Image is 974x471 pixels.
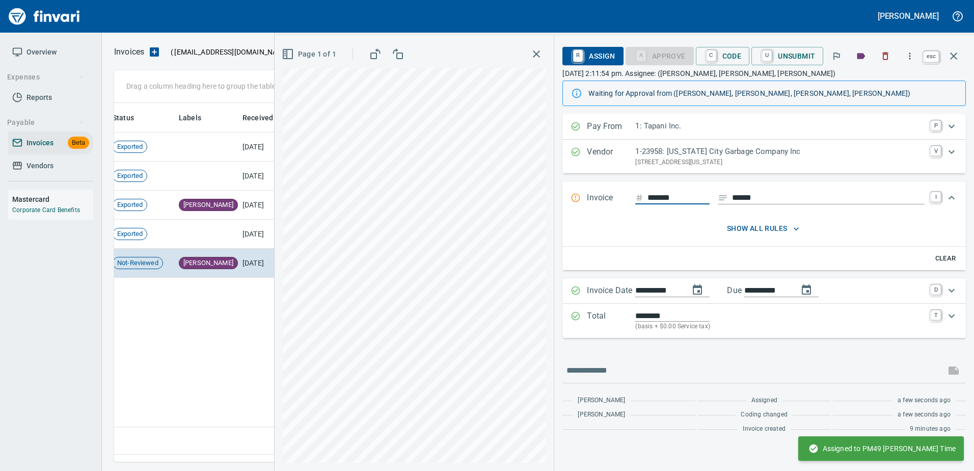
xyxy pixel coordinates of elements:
span: show all rules [591,222,935,235]
div: Expand [562,114,966,140]
a: Corporate Card Benefits [12,206,80,214]
span: Vendors [26,160,53,172]
button: [PERSON_NAME] [875,8,941,24]
span: Clear [932,253,959,265]
button: Upload an Invoice [144,46,165,58]
div: Waiting for Approval from ([PERSON_NAME], [PERSON_NAME], [PERSON_NAME], [PERSON_NAME]) [588,84,957,102]
span: [PERSON_NAME] [578,396,625,406]
a: R [573,50,583,61]
p: Invoices [114,46,144,58]
span: a few seconds ago [898,396,951,406]
a: Vendors [8,154,93,177]
a: Overview [8,41,93,64]
button: CCode [696,47,750,65]
p: 1: Tapani Inc. [635,120,925,132]
span: Payable [7,116,84,129]
button: change due date [794,278,819,302]
button: Labels [850,45,872,67]
button: Clear [929,251,962,267]
span: Exported [113,171,147,181]
img: Finvari [6,4,83,29]
button: RAssign [562,47,623,65]
span: Coding changed [741,410,787,420]
span: Exported [113,142,147,152]
div: Expand [562,278,966,304]
span: Code [704,47,742,65]
span: This records your message into the invoice and notifies anyone mentioned [941,358,966,383]
span: a few seconds ago [898,410,951,420]
p: Invoice [587,192,635,205]
span: Labels [179,112,201,124]
td: [DATE] [238,162,294,191]
span: [EMAIL_ADDRESS][DOMAIN_NAME] [173,47,290,57]
p: Total [587,310,635,332]
span: Invoice created [743,424,786,434]
p: Vendor [587,146,635,167]
span: Reports [26,91,52,104]
div: Expand [562,304,966,338]
span: Close invoice [921,44,966,68]
a: T [931,310,941,320]
a: esc [924,51,939,62]
p: Pay From [587,120,635,134]
span: Invoices [26,137,53,149]
span: Exported [113,229,147,239]
a: D [931,284,941,295]
button: Flag [825,45,848,67]
div: Coding Required [626,51,694,60]
td: [DATE] [238,191,294,220]
span: Status [113,112,134,124]
svg: Invoice number [635,192,643,204]
a: I [931,192,941,202]
span: Not-Reviewed [113,258,163,268]
span: Received [242,112,273,124]
button: More [899,45,921,67]
button: UUnsubmit [751,47,823,65]
p: [STREET_ADDRESS][US_STATE] [635,158,925,168]
span: Page 1 of 1 [284,48,336,61]
p: (basis + $0.00 Service tax) [635,322,925,332]
td: [DATE] [238,249,294,278]
span: [PERSON_NAME] [179,258,237,268]
div: Expand [562,181,966,215]
a: P [931,120,941,130]
span: 9 minutes ago [910,424,951,434]
a: U [762,50,772,61]
span: Beta [68,137,89,149]
button: Expenses [3,68,88,87]
span: [PERSON_NAME] [578,410,625,420]
p: Due [727,284,775,297]
p: [DATE] 2:11:54 pm. Assignee: ([PERSON_NAME], [PERSON_NAME], [PERSON_NAME]) [562,68,966,78]
div: Expand [562,215,966,270]
span: Assigned [751,396,777,406]
td: [DATE] [238,220,294,249]
a: C [707,50,716,61]
button: change date [685,278,710,302]
button: show all rules [587,219,939,238]
button: Payable [3,113,88,132]
a: V [931,146,941,156]
span: Received [242,112,286,124]
span: [PERSON_NAME] [179,200,237,210]
span: Status [113,112,147,124]
a: Reports [8,86,93,109]
span: Labels [179,112,214,124]
nav: breadcrumb [114,46,144,58]
a: InvoicesBeta [8,132,93,154]
p: ( ) [165,47,293,57]
p: Invoice Date [587,284,635,298]
p: 1-23958: [US_STATE] City Garbage Company Inc [635,146,925,158]
h6: Mastercard [12,194,93,205]
span: Assign [571,47,615,65]
p: Drag a column heading here to group the table [126,81,276,91]
button: Discard [874,45,897,67]
span: Expenses [7,71,84,84]
span: Unsubmit [760,47,815,65]
button: Page 1 of 1 [280,45,340,64]
h5: [PERSON_NAME] [878,11,939,21]
span: Assigned to PM49 [PERSON_NAME] Time [808,443,956,454]
div: Expand [562,140,966,173]
td: [DATE] [238,133,294,162]
span: Overview [26,46,57,59]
